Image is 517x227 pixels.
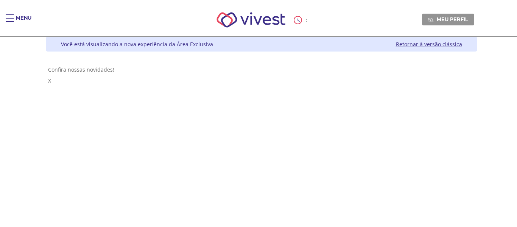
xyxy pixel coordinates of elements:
span: X [48,77,51,84]
div: Vivest [40,37,477,227]
div: Você está visualizando a nova experiência da Área Exclusiva [61,41,213,48]
img: Vivest [208,4,294,36]
div: : [294,16,309,24]
span: Meu perfil [437,16,468,23]
div: Menu [16,14,31,30]
a: Meu perfil [422,14,474,25]
img: Meu perfil [428,17,433,23]
a: Retornar à versão clássica [396,41,462,48]
div: Confira nossas novidades! [48,66,475,73]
